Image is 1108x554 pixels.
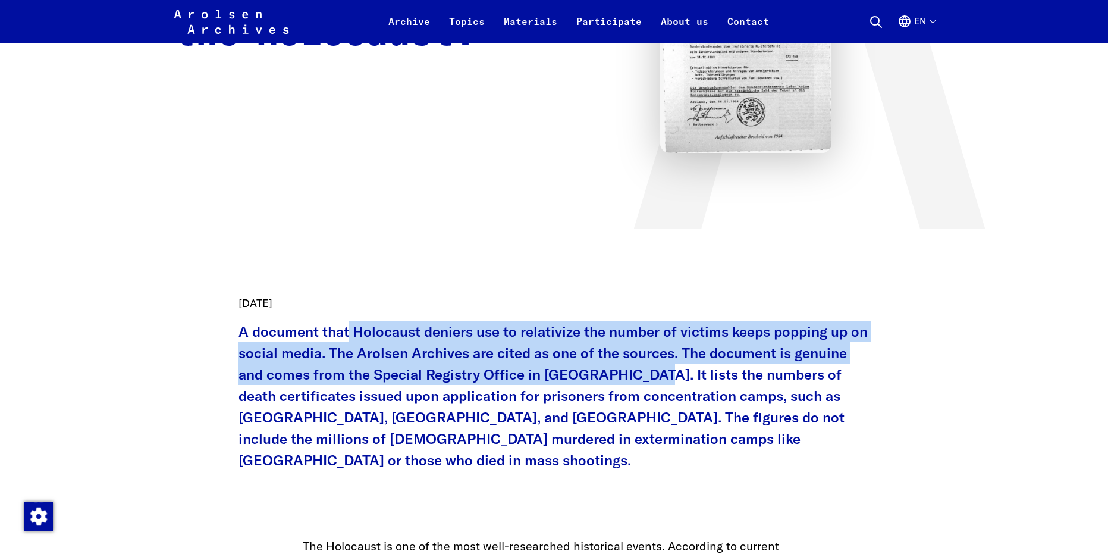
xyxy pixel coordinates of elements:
[379,14,440,43] a: Archive
[238,321,870,471] p: A document that Holocaust deniers use to relativize the number of victims keeps popping up on soc...
[379,7,779,36] nav: Primary
[651,14,718,43] a: About us
[718,14,779,43] a: Contact
[238,296,272,310] time: [DATE]
[897,14,935,43] button: English, language selection
[24,502,53,531] img: Change consent
[494,14,567,43] a: Materials
[440,14,494,43] a: Topics
[567,14,651,43] a: Participate
[24,502,52,530] div: Change consent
